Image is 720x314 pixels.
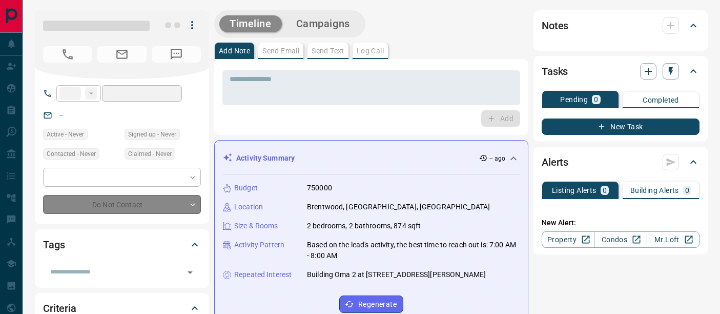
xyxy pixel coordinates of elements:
div: Alerts [542,150,700,174]
button: Regenerate [339,296,403,313]
p: 750000 [307,183,332,193]
p: 0 [685,187,689,194]
p: Pending [560,96,588,103]
p: -- ago [489,154,505,163]
a: Condos [594,231,647,248]
p: New Alert: [542,218,700,228]
p: Listing Alerts [552,187,596,194]
span: No Number [152,46,201,63]
a: Mr.Loft [647,231,700,248]
p: Completed [643,96,679,104]
button: New Task [542,119,700,135]
p: Activity Summary [236,153,295,164]
span: Contacted - Never [47,149,96,159]
div: Tasks [542,59,700,84]
span: Signed up - Never [128,129,176,140]
p: Brentwood, [GEOGRAPHIC_DATA], [GEOGRAPHIC_DATA] [307,202,490,212]
h2: Tags [43,237,65,253]
a: Property [542,231,594,248]
span: Active - Never [47,129,84,140]
p: 2 bedrooms, 2 bathrooms, 874 sqft [307,221,421,231]
p: Location [234,202,263,212]
button: Campaigns [286,15,360,32]
h2: Tasks [542,63,568,80]
p: Size & Rooms [234,221,278,231]
p: Building Alerts [630,187,679,194]
button: Open [183,265,197,280]
h2: Notes [542,17,568,34]
p: Activity Pattern [234,240,284,250]
div: Tags [43,232,201,257]
h2: Alerts [542,154,568,170]
span: No Number [43,46,92,63]
button: Timeline [219,15,282,32]
p: Building Oma 2 at [STREET_ADDRESS][PERSON_NAME] [307,269,486,280]
span: No Email [97,46,147,63]
p: 0 [594,96,598,103]
a: -- [59,111,64,119]
p: Budget [234,183,258,193]
p: Add Note [219,47,250,54]
span: Claimed - Never [128,149,172,159]
div: Notes [542,13,700,38]
div: Activity Summary-- ago [223,149,520,168]
div: Do Not Contact [43,195,201,214]
p: Based on the lead's activity, the best time to reach out is: 7:00 AM - 8:00 AM [307,240,520,261]
p: 0 [603,187,607,194]
p: Repeated Interest [234,269,292,280]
